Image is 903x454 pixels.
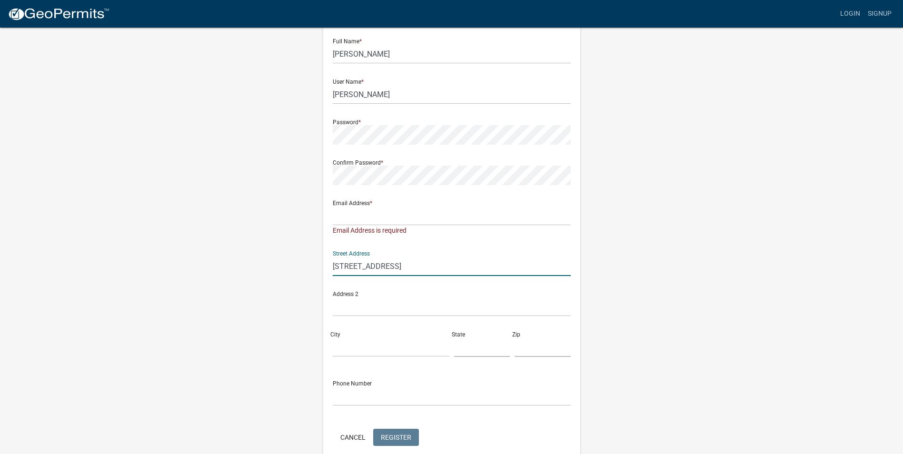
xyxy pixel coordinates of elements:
span: Register [381,433,411,441]
a: Login [836,5,864,23]
button: Cancel [333,429,373,446]
a: Signup [864,5,895,23]
button: Register [373,429,419,446]
div: Email Address is required [333,226,571,236]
